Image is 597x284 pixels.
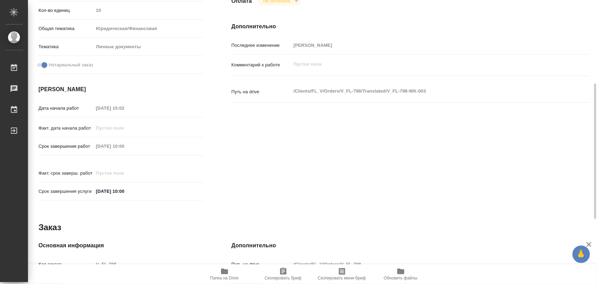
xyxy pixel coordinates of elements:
span: Обновить файлы [384,276,418,281]
p: Комментарий к работе [232,61,291,68]
button: Скопировать мини-бриф [313,264,371,284]
h4: Дополнительно [232,241,589,250]
p: Факт. дата начала работ [38,125,93,132]
p: Срок завершения работ [38,143,93,150]
input: Пустое поле [93,259,203,269]
h2: Заказ [38,222,61,233]
input: Пустое поле [93,141,155,151]
h4: Дополнительно [232,22,589,31]
input: Пустое поле [93,168,155,178]
span: 🙏 [575,247,587,262]
p: Срок завершения услуги [38,188,93,195]
button: Папка на Drive [195,264,254,284]
span: Папка на Drive [210,276,239,281]
div: Юридическая/Финансовая [93,23,203,35]
button: Скопировать бриф [254,264,313,284]
p: Код заказа [38,261,93,268]
span: Нотариальный заказ [49,61,93,68]
p: Кол-во единиц [38,7,93,14]
button: 🙏 [573,246,590,263]
button: Обновить файлы [371,264,430,284]
input: Пустое поле [291,259,559,269]
div: Личные документы [93,41,203,53]
span: Скопировать мини-бриф [318,276,366,281]
input: Пустое поле [93,103,155,113]
p: Путь на drive [232,88,291,95]
textarea: /Clients/FL_V/Orders/V_FL-798/Translated/V_FL-798-WK-003 [291,85,559,97]
input: Пустое поле [93,5,203,15]
h4: Основная информация [38,241,204,250]
p: Последнее изменение [232,42,291,49]
input: Пустое поле [93,123,155,133]
p: Общая тематика [38,25,93,32]
p: Факт. срок заверш. работ [38,170,93,177]
p: Дата начала работ [38,105,93,112]
p: Путь на drive [232,261,291,268]
p: Тематика [38,43,93,50]
span: Скопировать бриф [265,276,301,281]
input: ✎ Введи что-нибудь [93,186,155,196]
h4: [PERSON_NAME] [38,85,204,94]
input: Пустое поле [291,40,559,50]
